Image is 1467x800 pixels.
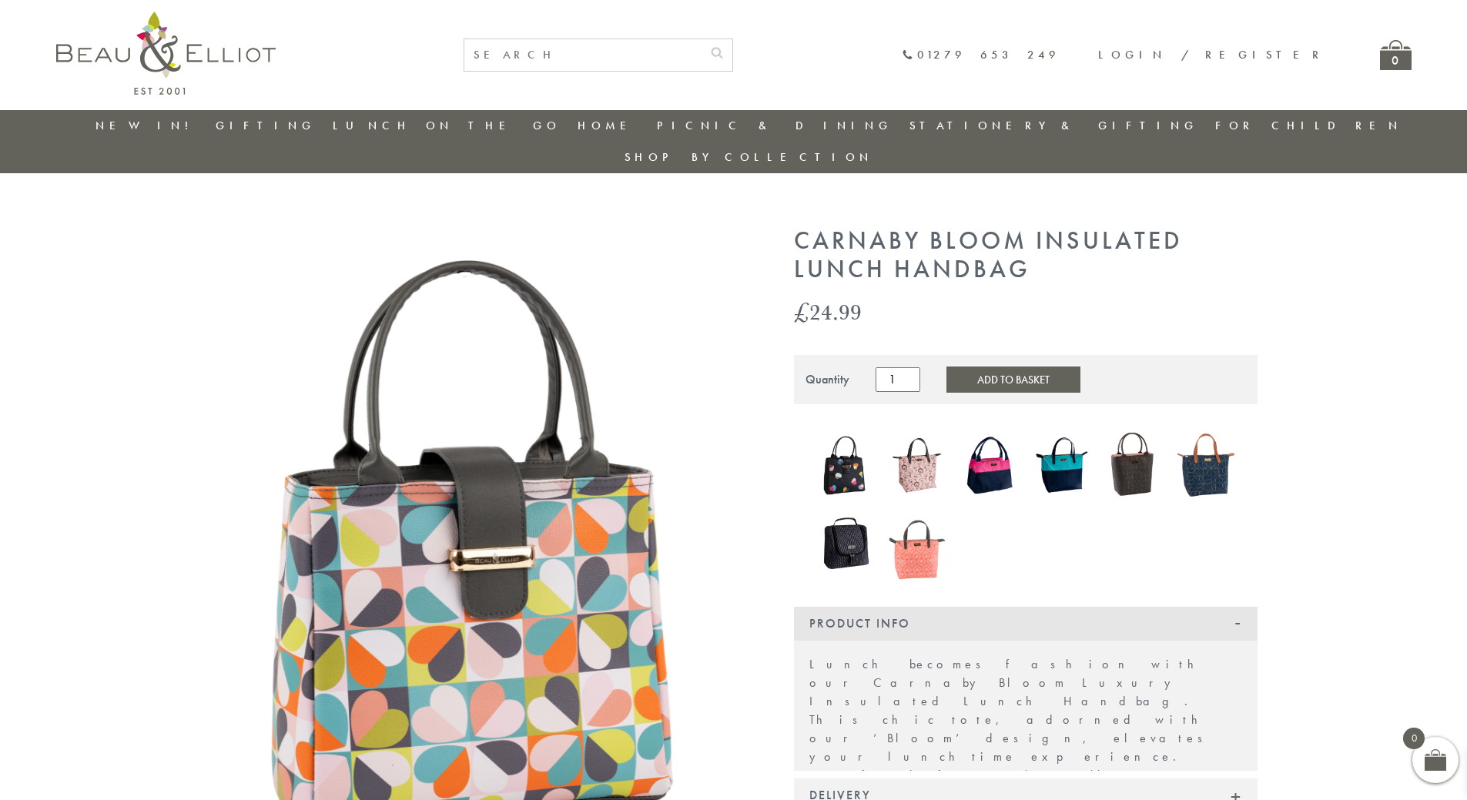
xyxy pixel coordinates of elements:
[794,227,1258,284] h1: Carnaby Bloom Insulated Lunch Handbag
[1403,728,1425,749] span: 0
[902,49,1060,62] a: 01279 653 249
[817,506,874,583] a: Manhattan Larger Lunch Bag
[1215,118,1402,133] a: For Children
[889,428,946,502] img: Boho Luxury Insulated Lunch Bag
[794,296,862,327] bdi: 24.99
[1177,427,1234,503] img: Navy 7L Luxury Insulated Lunch Bag
[1105,428,1162,502] img: Dove Insulated Lunch Bag
[333,118,561,133] a: Lunch On The Go
[657,118,893,133] a: Picnic & Dining
[961,428,1018,505] a: Colour Block Insulated Lunch Bag
[56,12,276,95] img: logo
[889,428,946,505] a: Boho Luxury Insulated Lunch Bag
[794,296,809,327] span: £
[817,432,874,499] img: Emily Heart Insulated Lunch Bag
[876,367,920,392] input: Product quantity
[578,118,639,133] a: Home
[817,432,874,502] a: Emily Heart Insulated Lunch Bag
[1098,47,1326,62] a: Login / Register
[806,373,849,387] div: Quantity
[1177,427,1234,507] a: Navy 7L Luxury Insulated Lunch Bag
[889,506,946,580] img: Insulated 7L Luxury Lunch Bag
[1033,428,1090,502] img: Colour Block Luxury Insulated Lunch Bag
[1033,428,1090,505] a: Colour Block Luxury Insulated Lunch Bag
[1105,428,1162,505] a: Dove Insulated Lunch Bag
[889,506,946,583] a: Insulated 7L Luxury Lunch Bag
[909,118,1198,133] a: Stationery & Gifting
[946,367,1080,393] button: Add to Basket
[961,428,1018,502] img: Colour Block Insulated Lunch Bag
[625,149,873,165] a: Shop by collection
[464,39,702,71] input: SEARCH
[1380,40,1412,70] a: 0
[794,607,1258,641] div: Product Info
[95,118,199,133] a: New in!
[817,506,874,580] img: Manhattan Larger Lunch Bag
[216,118,316,133] a: Gifting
